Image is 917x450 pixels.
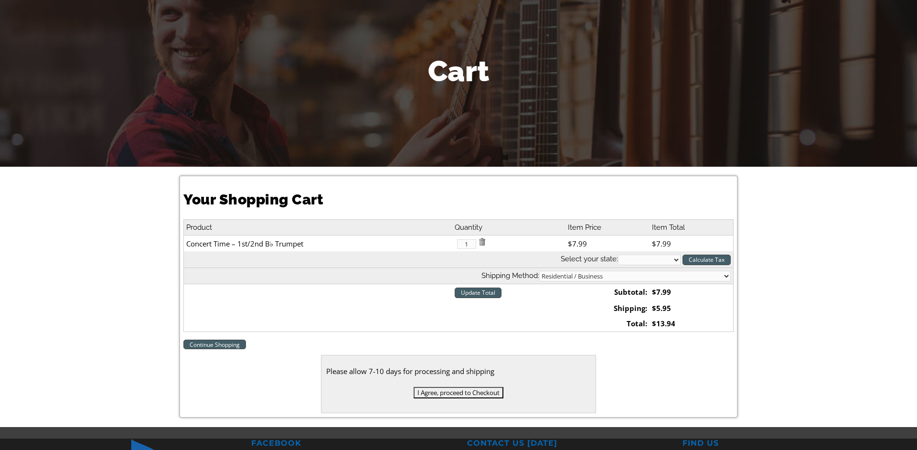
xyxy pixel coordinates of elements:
[650,316,733,332] td: $13.94
[618,255,681,265] select: State billing address
[478,238,486,246] img: Remove Item
[682,439,881,449] h2: FIND US
[184,251,733,268] th: Select your state:
[565,300,650,316] td: Shipping:
[565,316,650,332] td: Total:
[650,236,733,251] td: $7.99
[650,284,733,300] td: $7.99
[565,284,650,300] td: Subtotal:
[184,219,452,236] th: Product
[682,255,731,265] input: Calculate Tax
[184,236,452,251] td: Concert Time – 1st/2nd B♭ Trumpet
[455,288,501,298] input: Update Total
[478,238,486,248] a: Remove item from cart
[251,439,450,449] h2: FACEBOOK
[467,439,666,449] h2: CONTACT US [DATE]
[452,219,565,236] th: Quantity
[184,268,733,284] th: Shipping Method:
[326,365,591,377] div: Please allow 7-10 days for processing and shipping
[565,236,650,251] td: $7.99
[179,51,738,91] h1: Cart
[414,387,503,398] input: I Agree, proceed to Checkout
[650,300,733,316] td: $5.95
[650,219,733,236] th: Item Total
[183,190,733,210] h1: Your Shopping Cart
[565,219,650,236] th: Item Price
[183,340,246,349] a: Continue Shopping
